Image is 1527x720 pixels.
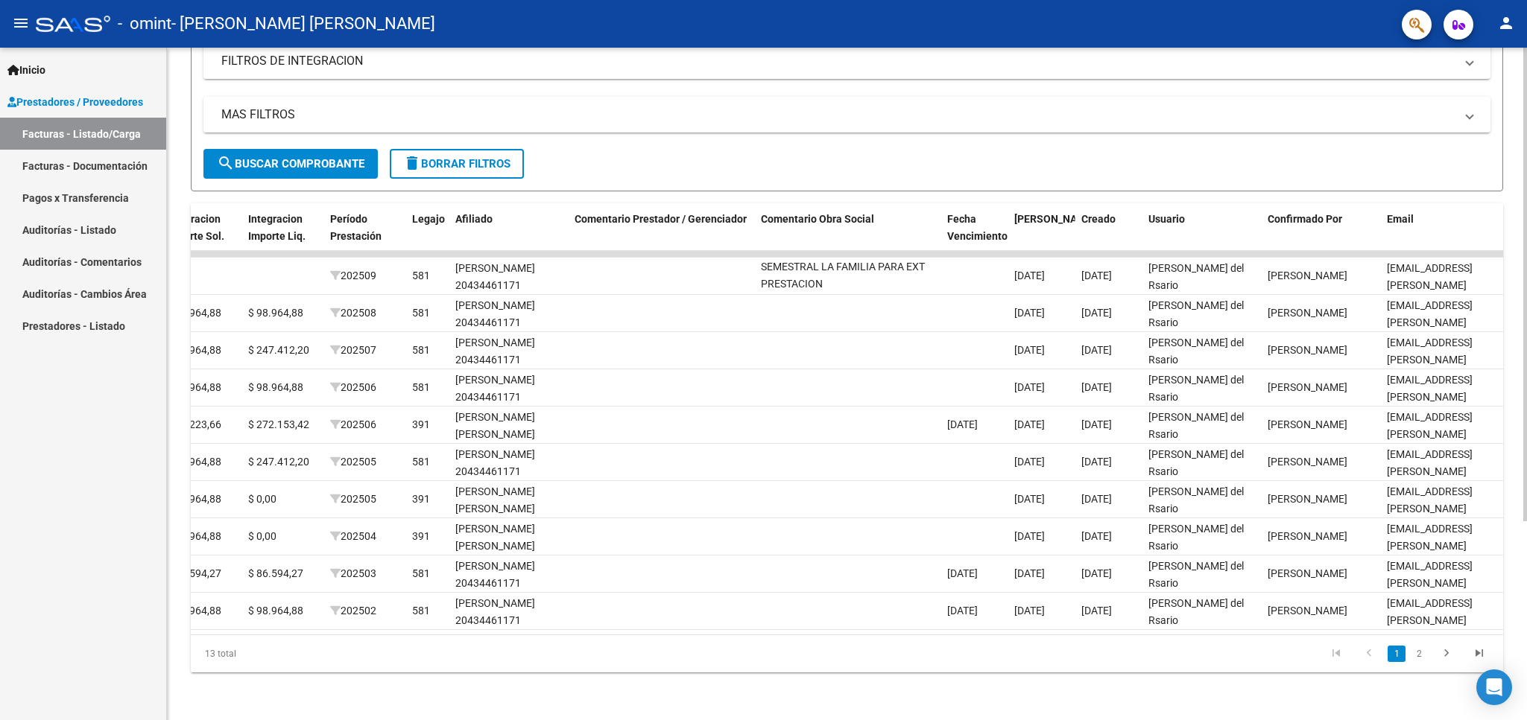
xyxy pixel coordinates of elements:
[1148,448,1244,494] span: [PERSON_NAME] del Rsario [PERSON_NAME]
[412,528,430,545] div: 391
[412,305,430,322] div: 581
[1014,605,1045,617] span: [DATE]
[1268,213,1342,225] span: Confirmado Por
[455,297,563,331] div: [PERSON_NAME] 20434461171
[7,94,143,110] span: Prestadores / Proveedores
[330,344,376,356] span: 202507
[1014,418,1045,430] span: [DATE]
[1075,203,1142,269] datatable-header-cell: Creado
[947,567,978,579] span: [DATE]
[7,62,45,78] span: Inicio
[1387,213,1414,225] span: Email
[947,605,978,617] span: [DATE]
[248,344,309,356] span: $ 247.412,20
[412,267,430,284] div: 581
[1268,456,1347,468] span: [PERSON_NAME]
[166,493,221,505] span: $ 98.964,88
[160,203,242,269] datatable-header-cell: Integracion Importe Sol.
[1081,456,1112,468] span: [DATE]
[455,409,563,459] div: [PERSON_NAME] [PERSON_NAME] 27542758258
[1268,605,1347,617] span: [PERSON_NAME]
[166,344,221,356] span: $ 98.964,88
[1142,203,1262,269] datatable-header-cell: Usuario
[1148,523,1244,569] span: [PERSON_NAME] del Rsario [PERSON_NAME]
[166,381,221,393] span: $ 98.964,88
[1014,567,1045,579] span: [DATE]
[1268,344,1347,356] span: [PERSON_NAME]
[1014,493,1045,505] span: [DATE]
[118,7,171,40] span: - omint
[412,342,430,359] div: 581
[1387,523,1473,569] span: [EMAIL_ADDRESS][PERSON_NAME][DOMAIN_NAME]
[1262,203,1381,269] datatable-header-cell: Confirmado Por
[1081,530,1112,542] span: [DATE]
[1081,493,1112,505] span: [DATE]
[412,379,430,396] div: 581
[1148,337,1244,383] span: [PERSON_NAME] del Rsario [PERSON_NAME]
[1081,307,1112,319] span: [DATE]
[1388,646,1406,662] a: 1
[390,149,524,179] button: Borrar Filtros
[1268,418,1347,430] span: [PERSON_NAME]
[1148,262,1244,308] span: [PERSON_NAME] del Rsario [PERSON_NAME]
[221,53,1455,69] mat-panel-title: FILTROS DE INTEGRACION
[1322,646,1350,662] a: go to first page
[191,635,451,672] div: 13 total
[761,213,874,225] span: Comentario Obra Social
[1268,567,1347,579] span: [PERSON_NAME]
[1268,381,1347,393] span: [PERSON_NAME]
[1081,605,1112,617] span: [DATE]
[248,307,303,319] span: $ 98.964,88
[330,493,376,505] span: 202505
[755,203,941,269] datatable-header-cell: Comentario Obra Social
[203,97,1490,133] mat-expansion-panel-header: MAS FILTROS
[330,213,382,242] span: Período Prestación
[1014,213,1095,225] span: [PERSON_NAME]
[1387,299,1473,345] span: [EMAIL_ADDRESS][PERSON_NAME][DOMAIN_NAME]
[221,106,1455,123] mat-panel-title: MAS FILTROS
[248,605,303,617] span: $ 98.964,88
[1268,493,1347,505] span: [PERSON_NAME]
[166,307,221,319] span: $ 98.964,88
[1268,270,1347,281] span: [PERSON_NAME]
[330,270,376,281] span: 202509
[1387,597,1473,643] span: [EMAIL_ADDRESS][PERSON_NAME][DOMAIN_NAME]
[1148,411,1244,457] span: [PERSON_NAME] del Rsario [PERSON_NAME]
[330,456,376,468] span: 202505
[1008,203,1075,269] datatable-header-cell: Fecha Confimado
[947,213,1008,242] span: Fecha Vencimiento
[1387,448,1473,494] span: [EMAIL_ADDRESS][PERSON_NAME][DOMAIN_NAME]
[1081,418,1112,430] span: [DATE]
[403,157,510,171] span: Borrar Filtros
[761,243,925,290] span: DEBE PRESENTAR EL INF SEMESTRAL LA FAMILIA PARA EXT PRESTACION
[1148,597,1244,643] span: [PERSON_NAME] del Rsario [PERSON_NAME]
[1355,646,1383,662] a: go to previous page
[1081,270,1112,281] span: [DATE]
[1268,307,1347,319] span: [PERSON_NAME]
[248,418,309,430] span: $ 272.153,42
[248,213,306,242] span: Integracion Importe Liq.
[941,203,1008,269] datatable-header-cell: Fecha Vencimiento
[217,154,235,172] mat-icon: search
[248,493,276,505] span: $ 0,00
[248,381,303,393] span: $ 98.964,88
[1081,381,1112,393] span: [DATE]
[947,418,978,430] span: [DATE]
[248,530,276,542] span: $ 0,00
[171,7,435,40] span: - [PERSON_NAME] [PERSON_NAME]
[166,605,221,617] span: $ 98.964,88
[406,203,449,269] datatable-header-cell: Legajo
[1081,213,1116,225] span: Creado
[248,567,303,579] span: $ 86.594,27
[248,456,309,468] span: $ 247.412,20
[1014,530,1045,542] span: [DATE]
[412,602,430,619] div: 581
[330,605,376,617] span: 202502
[1014,270,1045,281] span: [DATE]
[166,213,224,242] span: Integracion Importe Sol.
[1432,646,1461,662] a: go to next page
[449,203,569,269] datatable-header-cell: Afiliado
[1387,262,1473,308] span: [EMAIL_ADDRESS][PERSON_NAME][DOMAIN_NAME]
[455,558,563,592] div: [PERSON_NAME] 20434461171
[455,213,493,225] span: Afiliado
